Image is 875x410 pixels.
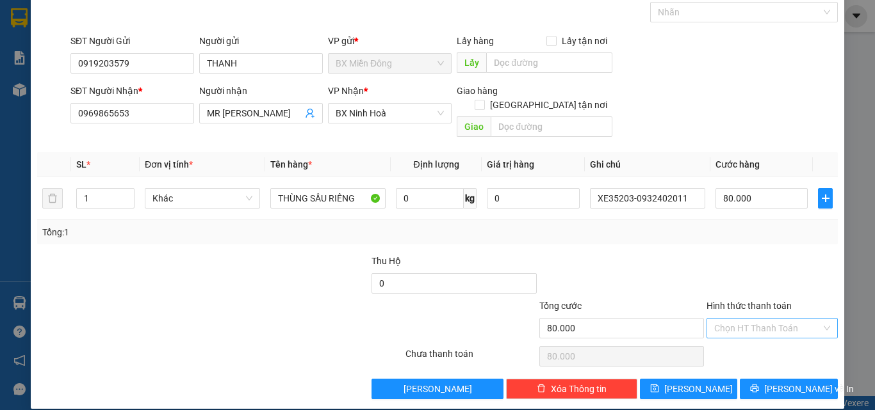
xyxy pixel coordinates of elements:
span: plus [819,193,832,203]
span: [PERSON_NAME] [404,382,472,396]
span: Thu Hộ [372,256,401,266]
span: [GEOGRAPHIC_DATA] tận nơi [485,98,612,112]
span: Khác [152,189,252,208]
button: save[PERSON_NAME] [640,379,738,399]
div: Người nhận [199,84,323,98]
span: Giao hàng [457,86,498,96]
span: SL [76,159,86,170]
span: Định lượng [413,159,459,170]
span: printer [750,384,759,394]
input: VD: Bàn, Ghế [270,188,386,209]
div: SĐT Người Nhận [70,84,194,98]
button: deleteXóa Thông tin [506,379,637,399]
span: Giá trị hàng [487,159,534,170]
span: [PERSON_NAME] [664,382,733,396]
span: Lấy [457,52,486,73]
span: VP Nhận [328,86,364,96]
span: Lấy hàng [457,36,494,46]
span: BX Ninh Hoà [336,104,444,123]
span: Tổng cước [539,301,582,311]
span: Đơn vị tính [145,159,193,170]
input: 0 [487,188,579,209]
th: Ghi chú [585,152,710,177]
input: Dọc đường [491,116,612,137]
button: delete [42,188,63,209]
span: Cước hàng [716,159,760,170]
input: Dọc đường [486,52,612,73]
span: Tên hàng [270,159,312,170]
button: plus [818,188,833,209]
span: Lấy tận nơi [557,34,612,48]
button: printer[PERSON_NAME] và In [740,379,838,399]
span: Giao [457,116,491,137]
span: BX Miền Đông [336,54,444,73]
div: Chưa thanh toán [404,347,538,369]
span: save [650,384,659,394]
span: user-add [305,108,315,118]
input: Ghi Chú [590,188,705,209]
div: VP gửi [328,34,452,48]
span: kg [464,188,477,209]
span: [PERSON_NAME] và In [764,382,854,396]
span: Xóa Thông tin [551,382,607,396]
div: Tổng: 1 [42,225,339,239]
button: [PERSON_NAME] [372,379,503,399]
div: Người gửi [199,34,323,48]
div: SĐT Người Gửi [70,34,194,48]
label: Hình thức thanh toán [707,301,792,311]
span: delete [537,384,546,394]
